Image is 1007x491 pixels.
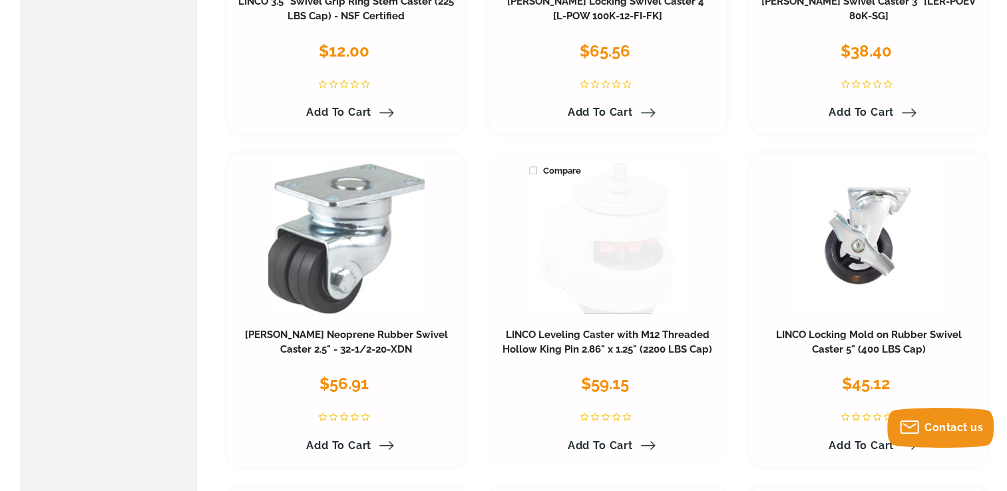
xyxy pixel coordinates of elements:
[568,439,633,452] span: Add to Cart
[306,106,371,118] span: Add to Cart
[560,434,656,457] a: Add to Cart
[245,329,448,355] a: [PERSON_NAME] Neoprene Rubber Swivel Caster 2.5" - 32-1/2-20-XDN
[529,164,580,178] span: Compare
[298,434,394,457] a: Add to Cart
[821,101,916,124] a: Add to Cart
[580,41,630,61] span: $65.56
[887,408,994,448] button: Contact us
[821,434,916,457] a: Add to Cart
[306,439,371,452] span: Add to Cart
[841,41,892,61] span: $38.40
[829,106,894,118] span: Add to Cart
[776,329,962,355] a: LINCO Locking Mold on Rubber Swivel Caster 5" (400 LBS Cap)
[298,101,394,124] a: Add to Cart
[503,329,712,355] a: LINCO Leveling Caster with M12 Threaded Hollow King Pin 2.86" x 1.25" (2200 LBS Cap)
[319,41,369,61] span: $12.00
[568,106,633,118] span: Add to Cart
[560,101,656,124] a: Add to Cart
[842,374,891,393] span: $45.12
[829,439,894,452] span: Add to Cart
[319,374,369,393] span: $56.91
[924,421,983,434] span: Contact us
[581,374,629,393] span: $59.15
